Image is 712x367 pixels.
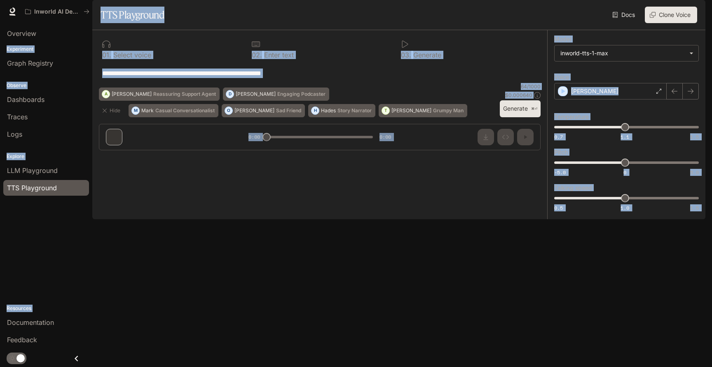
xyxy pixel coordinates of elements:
[505,92,532,99] p: $ 0.000640
[277,92,326,97] p: Engaging Podcaster
[554,149,568,155] p: Pitch
[623,169,626,176] span: 0
[554,185,592,191] p: Talking speed
[337,108,372,113] p: Story Narrator
[690,133,699,140] span: 1.5
[571,87,618,95] p: [PERSON_NAME]
[129,104,218,117] button: MMarkCasual Conversationalist
[554,204,563,211] span: 0.5
[382,104,389,117] div: T
[226,88,234,101] div: D
[276,108,301,113] p: Sad Friend
[34,8,80,15] p: Inworld AI Demos
[102,52,111,58] p: 0 1 .
[155,108,215,113] p: Casual Conversationalist
[621,133,629,140] span: 1.1
[554,169,566,176] span: -5.0
[401,52,411,58] p: 0 3 .
[379,104,467,117] button: T[PERSON_NAME]Grumpy Man
[554,74,569,80] p: Voice
[262,52,294,58] p: Enter text
[234,108,274,113] p: [PERSON_NAME]
[252,52,262,58] p: 0 2 .
[621,204,629,211] span: 1.0
[611,7,638,23] a: Docs
[102,88,110,101] div: A
[690,169,699,176] span: 5.0
[531,107,537,111] p: ⌘⏎
[554,114,589,120] p: Temperature
[132,104,139,117] div: M
[99,104,125,117] button: Hide
[321,108,336,113] p: Hades
[21,3,93,20] button: All workspaces
[554,133,563,140] span: 0.7
[560,49,685,57] div: inworld-tts-1-max
[225,104,232,117] div: O
[236,92,276,97] p: [PERSON_NAME]
[500,100,541,117] button: Generate⌘⏎
[223,88,329,101] button: D[PERSON_NAME]Engaging Podcaster
[308,104,375,117] button: HHadesStory Narrator
[645,7,697,23] button: Clone Voice
[222,104,305,117] button: O[PERSON_NAME]Sad Friend
[555,45,698,61] div: inworld-tts-1-max
[101,7,164,23] h1: TTS Playground
[554,36,571,42] p: Model
[111,52,151,58] p: Select voice
[99,88,220,101] button: A[PERSON_NAME]Reassuring Support Agent
[521,83,541,90] p: 64 / 1000
[112,92,152,97] p: [PERSON_NAME]
[141,108,154,113] p: Mark
[311,104,319,117] div: H
[411,52,441,58] p: Generate
[153,92,216,97] p: Reassuring Support Agent
[391,108,431,113] p: [PERSON_NAME]
[690,204,699,211] span: 1.5
[433,108,464,113] p: Grumpy Man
